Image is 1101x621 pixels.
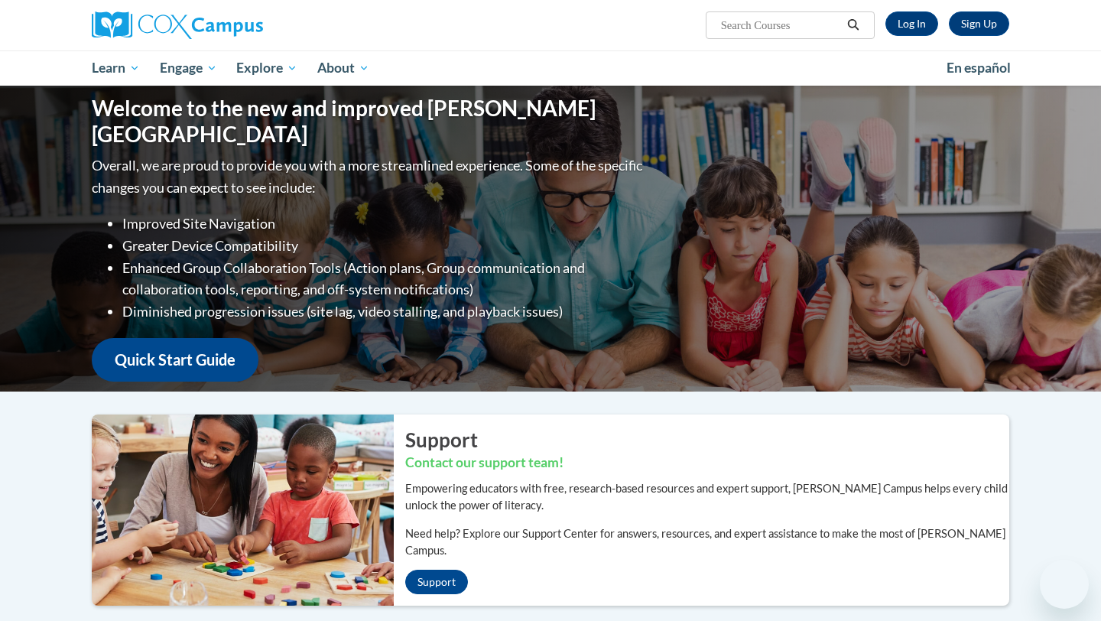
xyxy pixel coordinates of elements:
[122,213,646,235] li: Improved Site Navigation
[885,11,938,36] a: Log In
[82,50,150,86] a: Learn
[226,50,307,86] a: Explore
[160,59,217,77] span: Engage
[122,235,646,257] li: Greater Device Compatibility
[937,52,1021,84] a: En español
[719,16,842,34] input: Search Courses
[92,338,258,382] a: Quick Start Guide
[69,50,1032,86] div: Main menu
[405,525,1009,559] p: Need help? Explore our Support Center for answers, resources, and expert assistance to make the m...
[150,50,227,86] a: Engage
[405,570,468,594] a: Support
[92,59,140,77] span: Learn
[236,59,297,77] span: Explore
[842,16,865,34] button: Search
[405,426,1009,454] h2: Support
[122,257,646,301] li: Enhanced Group Collaboration Tools (Action plans, Group communication and collaboration tools, re...
[947,60,1011,76] span: En español
[949,11,1009,36] a: Register
[80,415,394,606] img: ...
[405,480,1009,514] p: Empowering educators with free, research-based resources and expert support, [PERSON_NAME] Campus...
[92,96,646,147] h1: Welcome to the new and improved [PERSON_NAME][GEOGRAPHIC_DATA]
[92,11,382,39] a: Cox Campus
[317,59,369,77] span: About
[1040,560,1089,609] iframe: Button to launch messaging window
[122,301,646,323] li: Diminished progression issues (site lag, video stalling, and playback issues)
[405,454,1009,473] h3: Contact our support team!
[92,11,263,39] img: Cox Campus
[307,50,379,86] a: About
[92,154,646,199] p: Overall, we are proud to provide you with a more streamlined experience. Some of the specific cha...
